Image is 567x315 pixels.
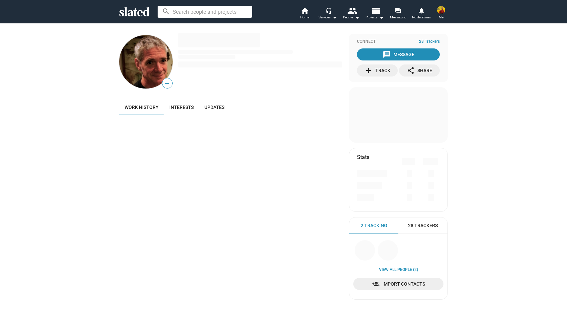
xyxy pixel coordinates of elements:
a: Notifications [410,7,433,21]
div: Track [365,64,390,76]
mat-icon: notifications [418,7,424,13]
a: View all People (2) [379,267,418,273]
a: Home [293,7,316,21]
div: Share [407,64,432,76]
div: Message [383,48,414,60]
mat-icon: share [407,66,415,74]
mat-icon: people [347,6,357,15]
input: Search people and projects [158,6,252,18]
a: Messaging [386,7,410,21]
span: Updates [204,105,224,110]
div: Connect [357,39,440,44]
button: Services [316,7,340,21]
span: Messaging [390,13,406,21]
span: 28 Trackers [419,39,440,44]
div: People [343,13,360,21]
mat-icon: message [383,50,391,58]
a: Import Contacts [353,278,443,290]
span: Work history [125,105,159,110]
mat-card-title: Stats [357,154,369,161]
img: Russell Posternak [437,6,445,14]
span: 2 Tracking [361,222,387,229]
button: Share [399,64,440,76]
a: Interests [164,99,199,115]
span: Notifications [412,13,431,21]
span: Import Contacts [359,278,438,290]
span: Projects [366,13,384,21]
mat-icon: headset_mic [326,7,332,13]
mat-icon: add [365,66,373,74]
span: Interests [169,105,194,110]
mat-icon: view_list [371,6,380,15]
span: — [162,79,172,88]
span: 28 Trackers [408,222,438,229]
mat-icon: forum [395,7,401,14]
button: People [340,7,363,21]
mat-icon: home [301,7,309,15]
a: Updates [199,99,230,115]
mat-icon: arrow_drop_down [353,13,361,21]
span: Me [439,13,443,21]
div: Services [319,13,337,21]
button: Projects [363,7,386,21]
mat-icon: arrow_drop_down [331,13,339,21]
a: Work history [119,99,164,115]
button: Track [357,64,398,76]
span: Home [300,13,309,21]
button: Russell PosternakMe [433,5,449,22]
mat-icon: arrow_drop_down [377,13,385,21]
button: Message [357,48,440,60]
